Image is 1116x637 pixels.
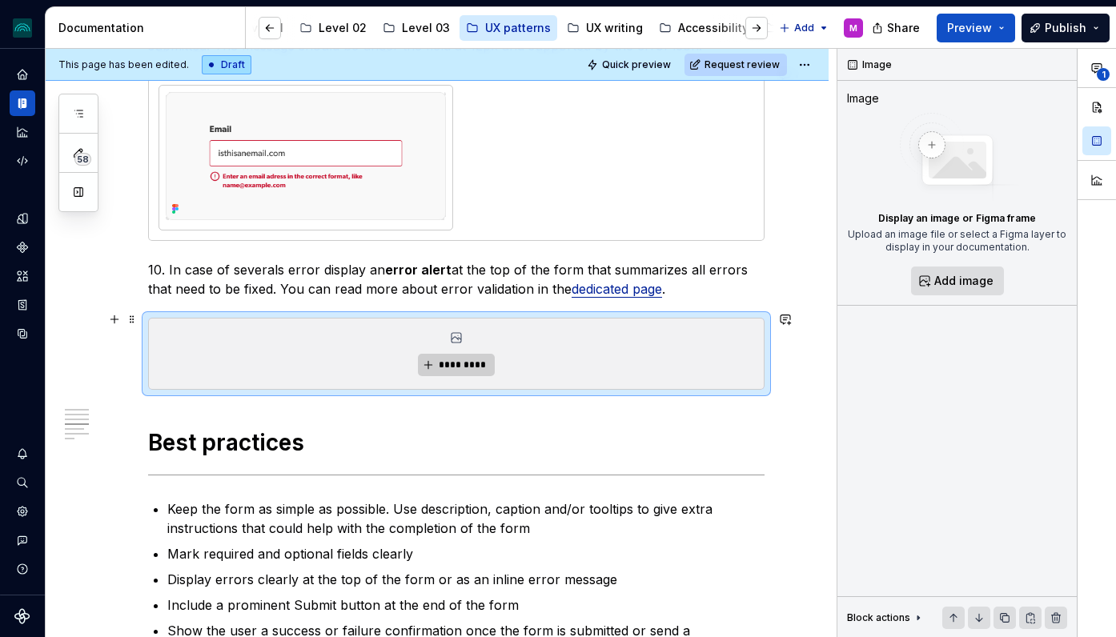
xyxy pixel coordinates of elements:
button: Quick preview [582,54,678,76]
div: Documentation [58,20,239,36]
div: UX patterns [485,20,551,36]
div: Level 03 [402,20,450,36]
h1: Best practices [148,428,765,457]
span: Publish [1045,20,1086,36]
button: Request review [684,54,787,76]
div: M [849,22,857,34]
a: Code automation [10,148,35,174]
button: Notifications [10,441,35,467]
button: Publish [1022,14,1110,42]
a: Settings [10,499,35,524]
a: UX patterns [460,15,557,41]
span: Add [794,22,814,34]
span: 1 [1097,68,1110,81]
strong: error alert [385,262,452,278]
a: UX writing [560,15,649,41]
a: Level 03 [376,15,456,41]
p: Mark required and optional fields clearly [167,544,765,563]
p: Upload an image file or select a Figma layer to display in your documentation. [847,228,1067,254]
p: Display errors clearly at the top of the form or as an inline error message [167,570,765,589]
span: Add image [934,273,994,289]
span: This page has been edited. [58,58,189,71]
span: Preview [947,20,992,36]
span: Request review [705,58,780,71]
a: Level 02 [293,15,373,41]
a: Data sources [10,321,35,347]
div: Block actions [847,611,910,624]
span: 58 [74,153,91,166]
a: Design tokens [10,206,35,231]
a: Home [10,62,35,87]
a: Analytics [10,119,35,145]
button: Share [864,14,930,42]
a: Documentation [10,90,35,116]
span: Quick preview [602,58,671,71]
div: Draft [202,55,251,74]
button: Search ⌘K [10,470,35,495]
div: Block actions [847,607,925,629]
span: Share [887,20,920,36]
button: Contact support [10,527,35,553]
p: 10. In case of severals error display an at the top of the form that summarizes all errors that n... [148,260,765,298]
svg: Supernova Logo [14,608,30,624]
button: Add image [911,266,1004,295]
img: 418c6d47-6da6-4103-8b13-b5999f8989a1.png [13,18,32,38]
div: Image [847,90,879,106]
div: Accessibility [678,20,749,36]
p: Keep the form as simple as possible. Use description, caption and/or tooltips to give extra instr... [167,499,765,538]
button: Preview [937,14,1015,42]
a: Storybook stories [10,292,35,318]
p: Include a prominent Submit button at the end of the form [167,595,765,615]
div: Level 02 [319,20,367,36]
a: Accessibility [652,15,755,41]
a: dedicated page [572,281,662,297]
button: Add [774,17,834,39]
a: Assets [10,263,35,289]
div: UX writing [586,20,643,36]
a: Components [10,234,35,260]
p: Display an image or Figma frame [878,212,1036,225]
